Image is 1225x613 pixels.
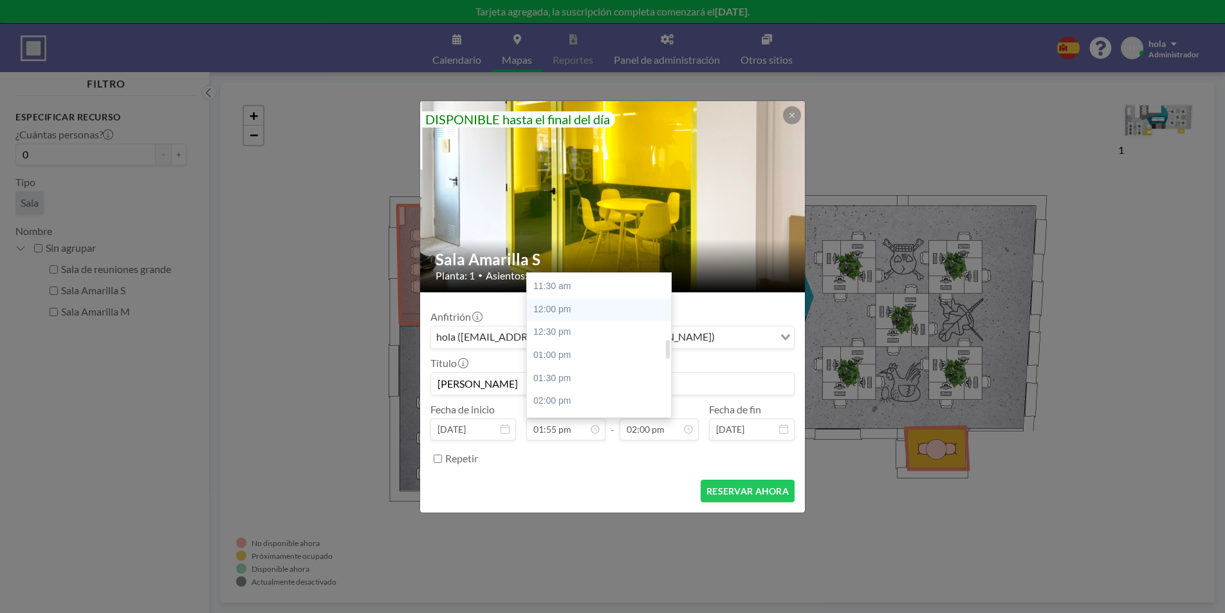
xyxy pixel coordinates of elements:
label: Título [430,357,467,370]
span: DISPONIBLE hasta el final del día [425,111,610,127]
label: Anfitrión [430,310,481,323]
label: Fecha de fin [709,403,761,416]
input: Reserva de hola [431,373,794,395]
span: Planta: 1 [436,269,475,282]
div: 12:00 pm [527,298,671,321]
div: 02:00 pm [527,390,671,413]
img: 537.jpg [420,52,806,341]
h2: Sala Amarilla S [436,250,791,269]
input: Search for option [719,329,773,346]
div: 02:30 pm [527,413,671,436]
div: Search for option [431,326,794,348]
div: 01:00 pm [527,344,671,367]
label: Repetir [445,452,478,465]
div: 12:30 pm [527,321,671,344]
button: RESERVAR AHORA [701,480,795,502]
span: • [478,270,483,280]
span: hola ([EMAIL_ADDRESS][PERSON_NAME][DOMAIN_NAME]) [434,329,717,346]
span: Asientos: 1 [486,269,535,282]
div: 01:30 pm [527,367,671,390]
div: 11:30 am [527,275,671,298]
span: - [611,408,614,436]
label: Fecha de inicio [430,403,495,416]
